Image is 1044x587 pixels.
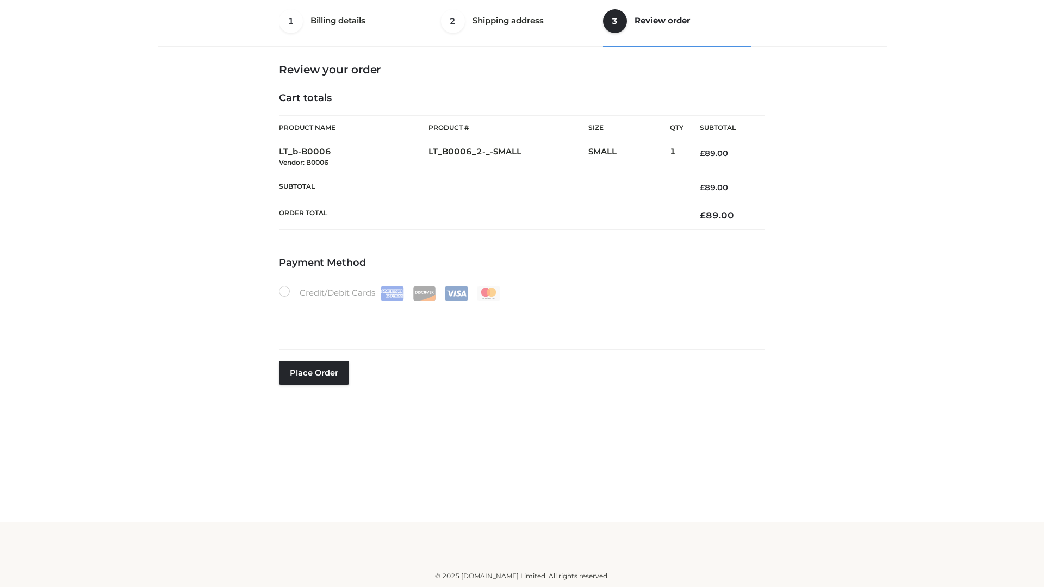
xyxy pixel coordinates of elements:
th: Qty [670,115,683,140]
th: Order Total [279,201,683,230]
div: © 2025 [DOMAIN_NAME] Limited. All rights reserved. [161,571,883,582]
iframe: Secure payment input frame [277,298,763,338]
th: Size [588,116,664,140]
img: Amex [381,286,404,301]
img: Visa [445,286,468,301]
th: Product # [428,115,588,140]
img: Discover [413,286,436,301]
button: Place order [279,361,349,385]
h4: Cart totals [279,92,765,104]
label: Credit/Debit Cards [279,286,501,301]
th: Subtotal [279,174,683,201]
bdi: 89.00 [700,210,734,221]
td: 1 [670,140,683,174]
small: Vendor: B0006 [279,158,328,166]
td: LT_b-B0006 [279,140,428,174]
bdi: 89.00 [700,183,728,192]
bdi: 89.00 [700,148,728,158]
span: £ [700,148,705,158]
h3: Review your order [279,63,765,76]
td: SMALL [588,140,670,174]
img: Mastercard [477,286,500,301]
span: £ [700,183,705,192]
th: Subtotal [683,116,765,140]
h4: Payment Method [279,257,765,269]
td: LT_B0006_2-_-SMALL [428,140,588,174]
span: £ [700,210,706,221]
th: Product Name [279,115,428,140]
